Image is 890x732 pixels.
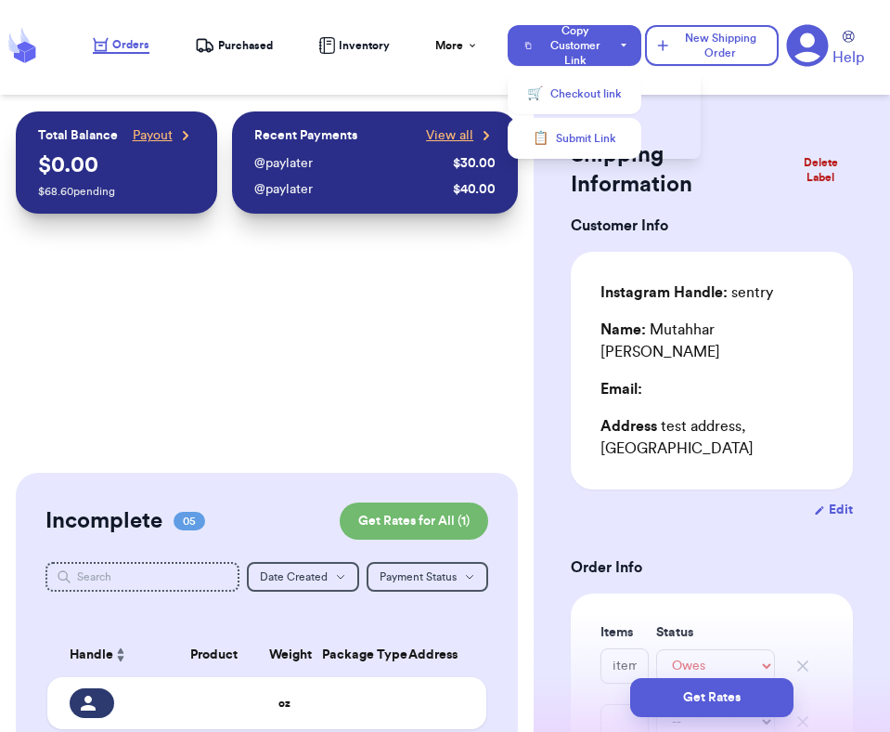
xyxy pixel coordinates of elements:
span: 📋 [533,129,548,148]
span: Instagram Handle: [600,285,728,300]
span: Help [832,46,864,69]
p: Recent Payments [254,126,357,145]
h3: Customer Info [571,215,853,237]
span: Orders [112,37,149,52]
button: Edit [814,501,853,519]
h3: Order Info [571,556,853,579]
h2: Shipping Information [571,140,788,200]
button: 🛒Checkout link [508,73,641,114]
span: Inventory [339,38,390,53]
strong: oz [278,698,290,709]
p: $ 68.60 pending [38,184,194,199]
div: sentry [600,281,773,304]
span: Name: [600,322,646,337]
button: 📋Submit Link [508,118,641,159]
span: Payout [133,126,173,145]
p: Total Balance [38,126,118,145]
span: 05 [174,512,205,530]
div: @ paylater [254,180,446,199]
input: Search [45,562,239,592]
button: New Shipping Order [645,25,779,66]
button: Date Created [247,562,359,592]
span: Address [600,419,657,434]
label: Items [600,623,649,642]
a: Payout [133,126,195,145]
th: Weight [258,633,311,677]
div: test address, [GEOGRAPHIC_DATA] [600,415,823,460]
button: Delete Label [781,148,860,192]
span: Purchased [218,38,273,53]
span: Email: [600,382,642,397]
button: Get Rates [630,678,793,717]
span: Date Created [260,571,328,582]
p: $ 0.00 [38,150,194,180]
label: Status [656,623,775,642]
a: View all [426,126,496,145]
iframe: stripe-connect-ui-layer-stripe-connect-notification-banner [16,236,518,451]
a: Inventory [318,37,390,54]
th: Package Type [311,633,390,677]
th: Product [171,633,259,677]
button: Copy Customer Link [508,25,641,66]
div: More [435,38,478,53]
div: @ paylater [254,154,446,173]
div: Mutahhar [PERSON_NAME] [600,319,823,363]
span: Payment Status [380,571,457,582]
button: Sort ascending [113,644,128,666]
a: Orders [93,37,149,54]
a: Purchased [195,36,273,55]
h2: Incomplete [45,506,162,536]
a: Help [832,31,864,69]
div: $ 40.00 [453,180,496,199]
th: Address [390,633,486,677]
button: Get Rates for All (1) [340,503,488,540]
button: Payment Status [367,562,488,592]
span: View all [426,126,473,145]
span: Handle [70,646,113,665]
div: $ 30.00 [453,154,496,173]
span: 🛒 [527,85,543,103]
